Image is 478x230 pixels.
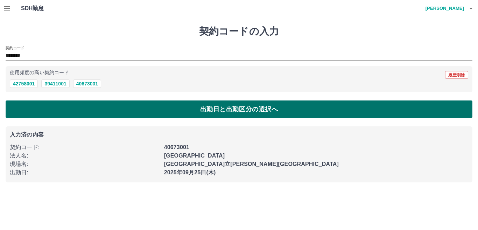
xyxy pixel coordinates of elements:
[164,169,216,175] b: 2025年09月25日(木)
[10,143,160,152] p: 契約コード :
[164,144,189,150] b: 40673001
[6,45,24,51] h2: 契約コード
[10,152,160,160] p: 法人名 :
[10,132,468,138] p: 入力済の内容
[10,70,69,75] p: 使用頻度の高い契約コード
[10,79,38,88] button: 42758001
[164,161,339,167] b: [GEOGRAPHIC_DATA]立[PERSON_NAME][GEOGRAPHIC_DATA]
[10,160,160,168] p: 現場名 :
[73,79,101,88] button: 40673001
[41,79,69,88] button: 39411001
[6,26,472,37] h1: 契約コードの入力
[445,71,468,79] button: 履歴削除
[164,153,225,159] b: [GEOGRAPHIC_DATA]
[6,100,472,118] button: 出勤日と出勤区分の選択へ
[10,168,160,177] p: 出勤日 :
